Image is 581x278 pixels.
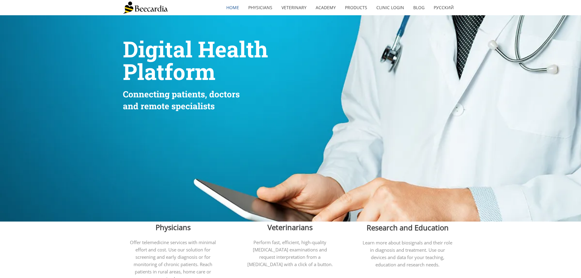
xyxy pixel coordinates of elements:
span: Perform fast, efficient, high-quality [MEDICAL_DATA] examinations and request interpretation from... [247,239,333,267]
a: Academy [311,1,340,15]
a: Veterinary [277,1,311,15]
span: Research and Education [367,222,449,233]
a: Русский [429,1,458,15]
span: Platform [123,57,215,86]
span: Veterinarians [267,222,313,232]
span: Connecting patients, doctors [123,88,240,100]
a: Blog [409,1,429,15]
img: Beecardia [123,2,168,14]
span: Physicians [156,222,191,232]
span: and remote specialists [123,100,215,112]
span: Digital Health [123,34,268,63]
a: Physicians [244,1,277,15]
a: Products [340,1,372,15]
a: Clinic Login [372,1,409,15]
span: Learn more about biosignals and their role in diagnosis and treatment. Use our devices and data f... [363,240,452,268]
a: home [222,1,244,15]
